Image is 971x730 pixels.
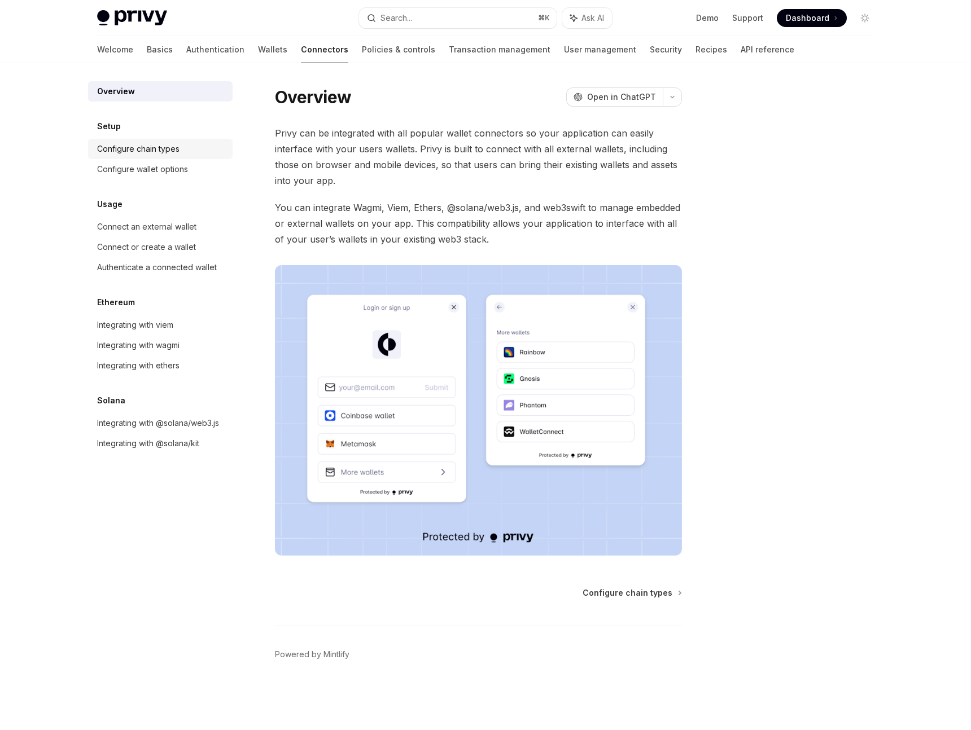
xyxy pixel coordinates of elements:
a: Configure wallet options [88,159,233,179]
div: Authenticate a connected wallet [97,261,217,274]
h5: Solana [97,394,125,407]
h5: Usage [97,197,123,211]
div: Search... [380,11,412,25]
button: Toggle dark mode [856,9,874,27]
a: Connectors [301,36,348,63]
span: You can integrate Wagmi, Viem, Ethers, @solana/web3.js, and web3swift to manage embedded or exter... [275,200,682,247]
a: API reference [741,36,794,63]
h1: Overview [275,87,351,107]
a: Transaction management [449,36,550,63]
div: Connect an external wallet [97,220,196,234]
a: Support [732,12,763,24]
a: Configure chain types [583,587,681,599]
span: Open in ChatGPT [587,91,656,103]
a: Connect or create a wallet [88,237,233,257]
h5: Setup [97,120,121,133]
a: Basics [147,36,173,63]
a: Welcome [97,36,133,63]
span: Dashboard [786,12,829,24]
div: Integrating with @solana/web3.js [97,416,219,430]
a: Security [650,36,682,63]
a: Integrating with @solana/kit [88,433,233,454]
span: Configure chain types [583,587,672,599]
a: Integrating with wagmi [88,335,233,355]
a: Wallets [258,36,287,63]
span: Ask AI [581,12,604,24]
div: Integrating with @solana/kit [97,437,199,450]
a: User management [564,36,636,63]
div: Overview [97,85,135,98]
div: Configure chain types [97,142,180,156]
a: Integrating with ethers [88,355,233,376]
a: Integrating with viem [88,315,233,335]
img: light logo [97,10,167,26]
a: Powered by Mintlify [275,649,349,660]
h5: Ethereum [97,296,135,309]
a: Demo [696,12,719,24]
a: Overview [88,81,233,102]
div: Integrating with wagmi [97,338,180,352]
a: Policies & controls [362,36,435,63]
button: Search...⌘K [359,8,557,28]
a: Authentication [186,36,244,63]
button: Ask AI [562,8,612,28]
a: Connect an external wallet [88,217,233,237]
a: Authenticate a connected wallet [88,257,233,278]
a: Dashboard [777,9,847,27]
div: Integrating with ethers [97,359,180,372]
div: Connect or create a wallet [97,240,196,254]
a: Recipes [696,36,727,63]
img: Connectors3 [275,265,682,556]
div: Configure wallet options [97,162,188,176]
a: Integrating with @solana/web3.js [88,413,233,433]
div: Integrating with viem [97,318,173,332]
a: Configure chain types [88,139,233,159]
span: ⌘ K [538,14,550,23]
button: Open in ChatGPT [566,87,663,107]
span: Privy can be integrated with all popular wallet connectors so your application can easily interfa... [275,125,682,188]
